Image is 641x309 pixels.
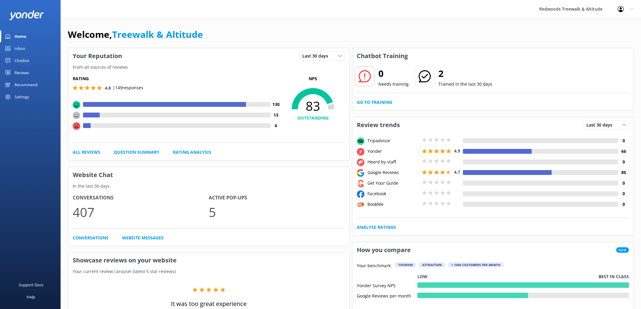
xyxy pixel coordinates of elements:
h3: Your Reputation [68,48,127,64]
p: 407 [73,202,209,222]
div: Yonder [366,148,420,155]
div: Recommend [15,79,38,91]
div: Settings [15,91,29,103]
div: Tripadvisor [366,137,420,144]
h3: How you compare [352,242,415,258]
div: Reviews [15,67,29,79]
img: yonder-white-logo.png [9,10,44,20]
h4: 13 [271,112,281,118]
p: Your benchmark: [357,262,392,270]
span: 4.9 [454,148,460,154]
div: Inbox [15,42,25,54]
p: Needs training [378,81,409,87]
span: 83 [281,98,345,113]
div: Heard by staff [366,159,420,165]
h3: Chatbot Training [352,48,412,64]
a: Rating Analysis [173,149,211,156]
h2: 0 [378,66,409,81]
a: Question Summary [114,149,159,156]
p: Your current review carousel (latest 5 star reviews) [68,268,349,275]
div: Support Docs [19,279,43,291]
a: Conversations [73,235,108,241]
h3: Website Chat [68,167,349,183]
h4: Active Pop-ups [209,194,345,202]
a: Website Messages [122,235,164,241]
div: Yonder Survey NPS [357,282,417,288]
h4: 0 [618,159,629,165]
div: Facebook [366,190,420,197]
a: Go to Training [357,99,392,106]
span: Last 30 days [586,122,616,128]
p: NPS [281,75,345,82]
h4: OUTSTANDING [281,115,345,121]
div: Google Reviews per month [357,293,417,298]
div: BookMe [366,201,420,208]
h4: 0 [618,190,629,197]
div: Google Reviews [366,169,420,176]
div: Help [27,291,35,303]
div: Home [15,30,26,42]
p: From all sources of reviews [68,64,349,71]
div: Chatbot [15,54,29,67]
p: Trained in the last 30 days [438,81,492,87]
p: Best in class [599,273,629,280]
h4: Conversations [73,194,209,202]
p: 5 [209,202,345,222]
a: All Reviews [73,149,100,156]
h5: Rating [73,75,281,82]
h4: 0 [618,201,629,208]
h1: Welcome, [68,27,203,42]
p: It was too great experience [171,300,247,308]
a: Treewalk & Altitude [112,28,203,41]
p: In the last 30 days [68,183,349,189]
p: | 149 responses [113,84,143,91]
h3: Review trends [352,117,404,133]
h4: 66 [618,148,629,155]
h3: Showcase reviews on your website [68,252,349,268]
div: Attraction [419,262,445,267]
span: New [616,247,629,253]
span: 4.8 [105,85,111,91]
h4: 0 [618,180,629,186]
h2: 2 [438,66,492,81]
div: Get Your Guide [366,180,420,186]
h4: 0 [618,137,629,144]
span: 4.7 [454,169,460,175]
p: Low [417,273,427,280]
h4: 85 [618,169,629,176]
span: Last 30 days [302,53,332,59]
a: Analyse Ratings [357,224,396,231]
div: > 1000 customers per month [448,262,503,267]
h4: 6 [271,122,281,129]
div: Tourism [395,262,416,267]
h4: 130 [271,101,281,108]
